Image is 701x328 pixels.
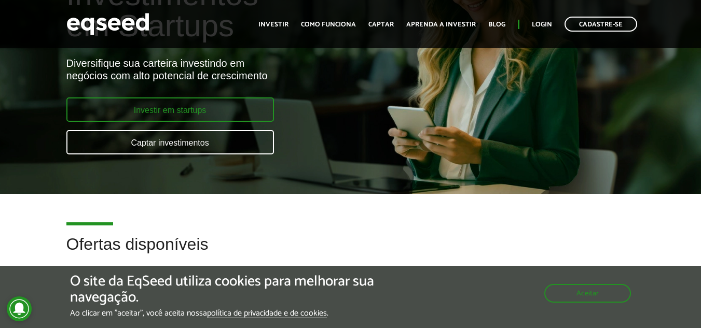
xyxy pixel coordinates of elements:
[532,21,552,28] a: Login
[488,21,505,28] a: Blog
[70,308,406,318] p: Ao clicar em "aceitar", você aceita nossa .
[406,21,476,28] a: Aprenda a investir
[544,284,631,303] button: Aceitar
[66,57,402,82] div: Diversifique sua carteira investindo em negócios com alto potencial de crescimento
[66,130,274,154] a: Captar investimentos
[70,274,406,306] h5: O site da EqSeed utiliza cookies para melhorar sua navegação.
[301,21,356,28] a: Como funciona
[66,97,274,122] a: Investir em startups
[565,17,637,32] a: Cadastre-se
[258,21,288,28] a: Investir
[66,235,635,269] h2: Ofertas disponíveis
[207,309,327,318] a: política de privacidade e de cookies
[66,10,149,38] img: EqSeed
[368,21,394,28] a: Captar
